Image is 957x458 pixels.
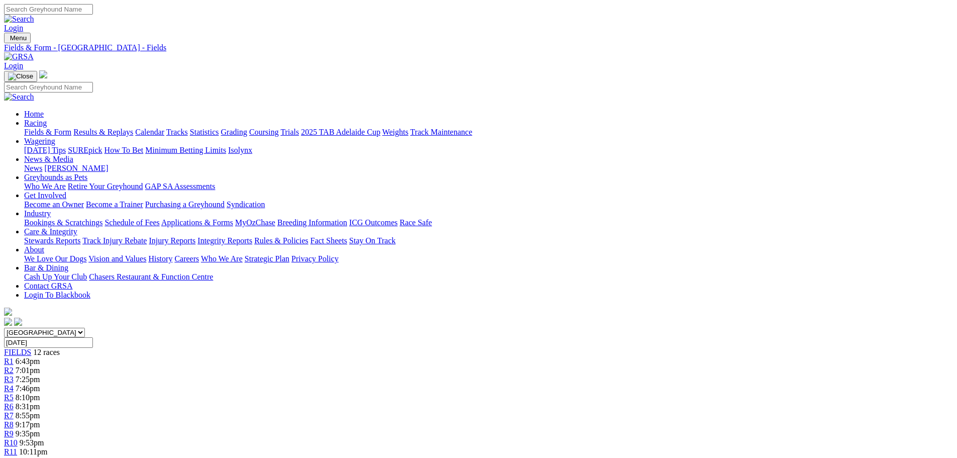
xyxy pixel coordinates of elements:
a: ICG Outcomes [349,218,397,227]
span: 7:46pm [16,384,40,393]
a: Grading [221,128,247,136]
a: Fields & Form [24,128,71,136]
img: logo-grsa-white.png [4,308,12,316]
a: Retire Your Greyhound [68,182,143,191]
a: R11 [4,447,17,456]
img: Close [8,72,33,80]
a: Track Maintenance [410,128,472,136]
a: R7 [4,411,14,420]
input: Search [4,82,93,93]
a: Industry [24,209,51,218]
a: Results & Replays [73,128,133,136]
span: 8:31pm [16,402,40,411]
a: Contact GRSA [24,282,72,290]
img: GRSA [4,52,34,61]
span: 7:01pm [16,366,40,375]
a: Care & Integrity [24,227,77,236]
a: MyOzChase [235,218,275,227]
div: About [24,254,953,263]
a: Stay On Track [349,236,395,245]
a: Syndication [227,200,265,209]
a: Applications & Forms [161,218,233,227]
a: R5 [4,393,14,402]
a: Trials [280,128,299,136]
span: 9:53pm [20,438,44,447]
a: Login To Blackbook [24,291,90,299]
div: Care & Integrity [24,236,953,245]
a: Coursing [249,128,279,136]
a: Greyhounds as Pets [24,173,87,181]
button: Toggle navigation [4,71,37,82]
img: logo-grsa-white.png [39,70,47,78]
a: Get Involved [24,191,66,200]
a: News [24,164,42,172]
a: GAP SA Assessments [145,182,216,191]
a: 2025 TAB Adelaide Cup [301,128,380,136]
img: Search [4,15,34,24]
a: R6 [4,402,14,411]
a: Statistics [190,128,219,136]
div: Greyhounds as Pets [24,182,953,191]
a: Bar & Dining [24,263,68,272]
a: Become a Trainer [86,200,143,209]
a: Track Injury Rebate [82,236,147,245]
a: Login [4,24,23,32]
a: SUREpick [68,146,102,154]
div: Racing [24,128,953,137]
a: R8 [4,420,14,429]
a: Wagering [24,137,55,145]
input: Select date [4,337,93,348]
a: Vision and Values [88,254,146,263]
a: Chasers Restaurant & Function Centre [89,272,213,281]
span: 9:17pm [16,420,40,429]
a: R2 [4,366,14,375]
a: Breeding Information [277,218,347,227]
a: Tracks [166,128,188,136]
a: Rules & Policies [254,236,308,245]
a: FIELDS [4,348,31,356]
a: Who We Are [201,254,243,263]
a: Login [4,61,23,70]
a: Weights [382,128,408,136]
a: Racing [24,119,47,127]
a: Purchasing a Greyhound [145,200,225,209]
a: History [148,254,172,263]
a: We Love Our Dogs [24,254,86,263]
div: News & Media [24,164,953,173]
input: Search [4,4,93,15]
div: Industry [24,218,953,227]
a: Fields & Form - [GEOGRAPHIC_DATA] - Fields [4,43,953,52]
span: 8:10pm [16,393,40,402]
a: Strategic Plan [245,254,289,263]
a: Home [24,110,44,118]
a: News & Media [24,155,73,163]
a: About [24,245,44,254]
a: Bookings & Scratchings [24,218,102,227]
a: R10 [4,438,18,447]
button: Toggle navigation [4,33,31,43]
a: [DATE] Tips [24,146,66,154]
img: twitter.svg [14,318,22,326]
a: Stewards Reports [24,236,80,245]
a: How To Bet [104,146,144,154]
a: R3 [4,375,14,384]
a: R4 [4,384,14,393]
a: Careers [174,254,199,263]
span: 9:35pm [16,429,40,438]
div: Get Involved [24,200,953,209]
a: Cash Up Your Club [24,272,87,281]
span: 12 races [33,348,60,356]
a: R1 [4,357,14,365]
a: [PERSON_NAME] [44,164,108,172]
a: Integrity Reports [197,236,252,245]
